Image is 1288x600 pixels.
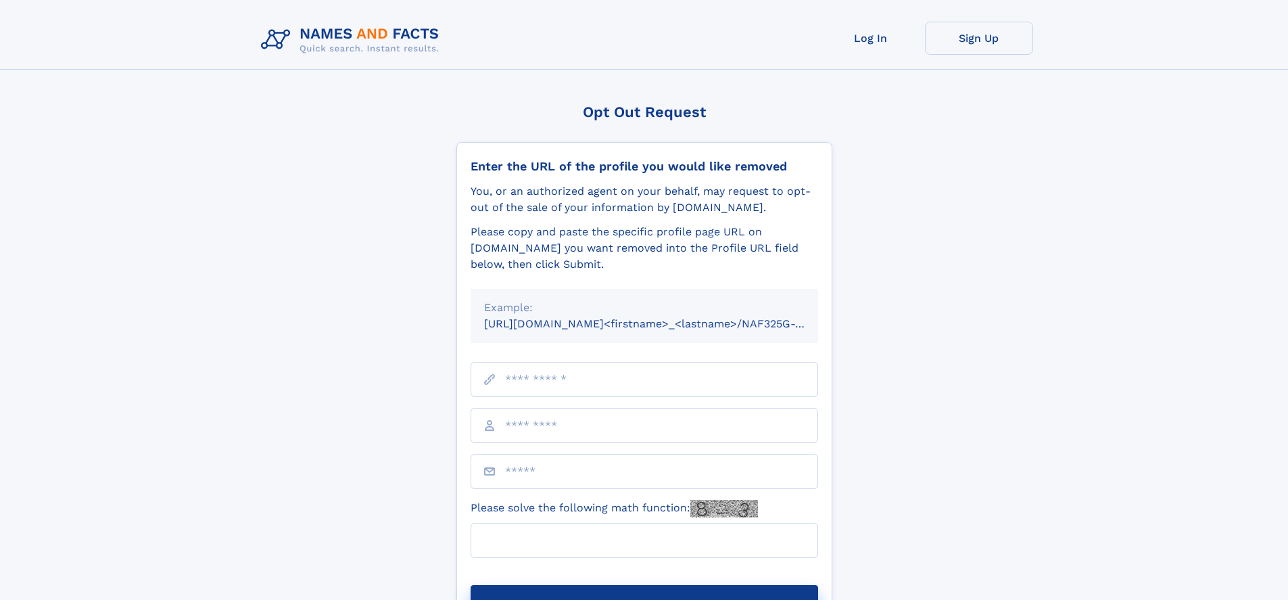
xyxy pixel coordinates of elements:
[471,500,758,517] label: Please solve the following math function:
[471,183,818,216] div: You, or an authorized agent on your behalf, may request to opt-out of the sale of your informatio...
[456,103,832,120] div: Opt Out Request
[817,22,925,55] a: Log In
[484,300,805,316] div: Example:
[256,22,450,58] img: Logo Names and Facts
[471,159,818,174] div: Enter the URL of the profile you would like removed
[484,317,844,330] small: [URL][DOMAIN_NAME]<firstname>_<lastname>/NAF325G-xxxxxxxx
[471,224,818,273] div: Please copy and paste the specific profile page URL on [DOMAIN_NAME] you want removed into the Pr...
[925,22,1033,55] a: Sign Up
